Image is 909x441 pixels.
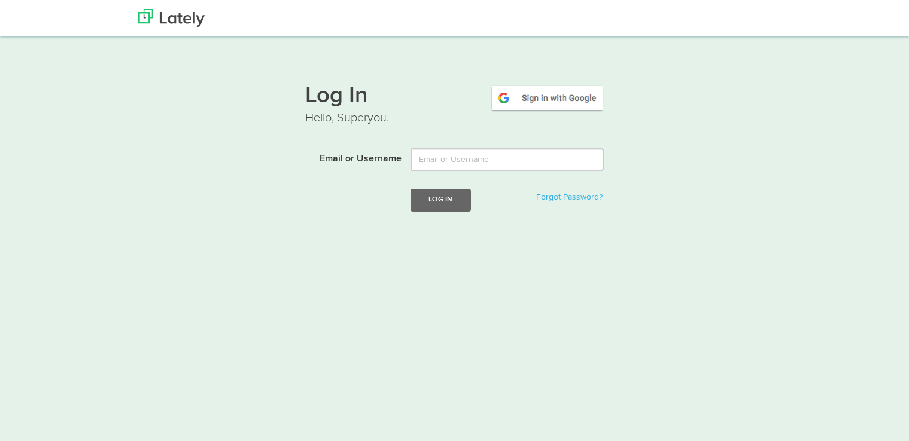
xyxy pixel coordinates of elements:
img: google-signin.png [490,84,604,112]
label: Email or Username [296,148,402,166]
h1: Log In [305,84,604,109]
button: Log In [411,189,470,211]
input: Email or Username [411,148,604,171]
p: Hello, Superyou. [305,109,604,127]
img: Lately [138,9,205,27]
a: Forgot Password? [536,193,603,201]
